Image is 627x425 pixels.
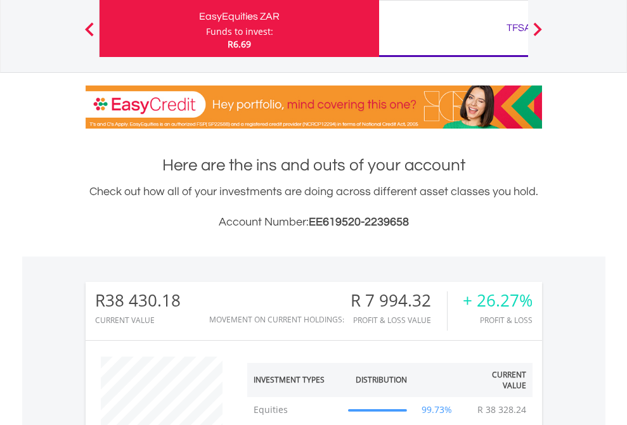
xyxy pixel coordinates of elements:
h1: Here are the ins and outs of your account [86,154,542,177]
div: Funds to invest: [206,25,273,38]
button: Next [525,29,550,41]
div: CURRENT VALUE [95,316,181,324]
div: Profit & Loss Value [351,316,447,324]
span: EE619520-2239658 [309,216,409,228]
div: Movement on Current Holdings: [209,315,344,324]
div: Distribution [356,374,407,385]
th: Investment Types [247,363,342,397]
h3: Account Number: [86,213,542,231]
img: EasyCredit Promotion Banner [86,86,542,129]
th: Current Value [461,363,533,397]
div: EasyEquities ZAR [107,8,372,25]
button: Previous [77,29,102,41]
div: Profit & Loss [463,316,533,324]
div: R 7 994.32 [351,291,447,310]
td: Equities [247,397,342,422]
span: R6.69 [228,38,251,50]
div: R38 430.18 [95,291,181,310]
div: + 26.27% [463,291,533,310]
td: R 38 328.24 [471,397,533,422]
div: Check out how all of your investments are doing across different asset classes you hold. [86,183,542,231]
td: 99.73% [413,397,461,422]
